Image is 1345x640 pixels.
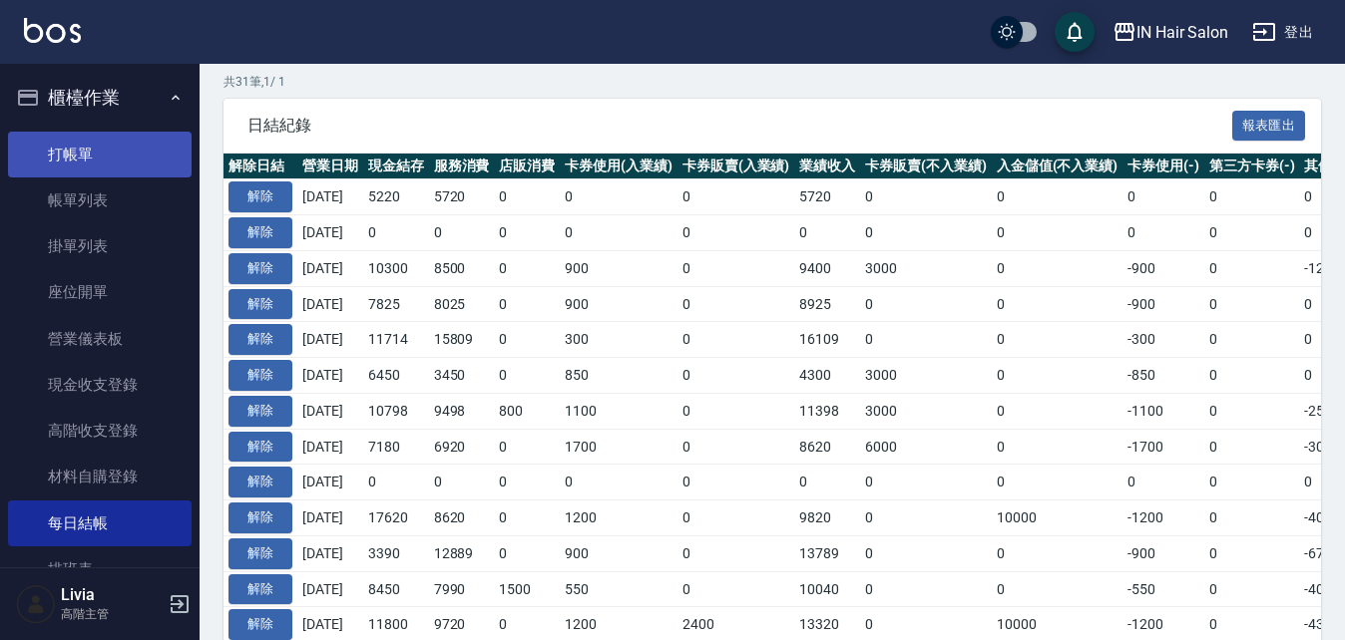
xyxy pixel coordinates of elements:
a: 座位開單 [8,269,192,315]
a: 材料自購登錄 [8,454,192,499]
td: -300 [1122,322,1204,358]
td: 0 [429,465,495,500]
td: 0 [1122,465,1204,500]
button: 解除 [228,289,292,320]
button: 解除 [228,324,292,355]
td: 1500 [494,571,560,607]
td: 0 [992,571,1123,607]
td: -1700 [1122,429,1204,465]
td: 0 [677,393,795,429]
th: 入金儲值(不入業績) [992,154,1123,179]
td: 0 [494,215,560,251]
td: 7825 [363,286,429,322]
td: 0 [560,465,677,500]
td: 800 [494,393,560,429]
td: 9400 [794,250,860,286]
td: 0 [860,465,992,500]
th: 營業日期 [297,154,363,179]
td: 0 [992,250,1123,286]
td: 0 [1204,535,1300,571]
a: 打帳單 [8,132,192,177]
td: [DATE] [297,322,363,358]
td: 10000 [992,500,1123,536]
td: 0 [494,358,560,394]
th: 卡券販賣(不入業績) [860,154,992,179]
th: 服務消費 [429,154,495,179]
td: 17620 [363,500,429,536]
td: 850 [560,358,677,394]
td: [DATE] [297,500,363,536]
td: 3390 [363,535,429,571]
button: 解除 [228,217,292,248]
td: 0 [1122,215,1204,251]
th: 卡券使用(-) [1122,154,1204,179]
td: -900 [1122,286,1204,322]
td: -900 [1122,250,1204,286]
td: 0 [494,179,560,215]
td: 0 [860,215,992,251]
button: 解除 [228,360,292,391]
td: 3000 [860,250,992,286]
td: 4300 [794,358,860,394]
td: 900 [560,286,677,322]
button: save [1055,12,1095,52]
td: 0 [1204,465,1300,500]
td: 0 [1204,571,1300,607]
td: 5720 [429,179,495,215]
td: 0 [1204,250,1300,286]
a: 每日結帳 [8,500,192,546]
th: 卡券販賣(入業績) [677,154,795,179]
td: [DATE] [297,179,363,215]
td: 12889 [429,535,495,571]
button: 解除 [228,253,292,284]
a: 排班表 [8,546,192,592]
td: 0 [992,322,1123,358]
td: 0 [860,179,992,215]
td: 7180 [363,429,429,465]
td: 6920 [429,429,495,465]
td: [DATE] [297,250,363,286]
td: 8025 [429,286,495,322]
td: 0 [677,250,795,286]
td: 0 [677,500,795,536]
td: 0 [1204,393,1300,429]
th: 解除日結 [224,154,297,179]
a: 帳單列表 [8,177,192,223]
td: 0 [1204,500,1300,536]
th: 第三方卡券(-) [1204,154,1300,179]
td: 0 [860,571,992,607]
td: 7990 [429,571,495,607]
td: [DATE] [297,358,363,394]
th: 現金結存 [363,154,429,179]
td: 0 [677,535,795,571]
td: 0 [794,465,860,500]
td: 0 [560,215,677,251]
td: [DATE] [297,535,363,571]
td: 0 [677,322,795,358]
td: 0 [560,179,677,215]
td: 0 [494,250,560,286]
td: -1100 [1122,393,1204,429]
td: 0 [677,286,795,322]
td: -1200 [1122,500,1204,536]
button: 解除 [228,432,292,463]
td: 0 [992,429,1123,465]
td: 8450 [363,571,429,607]
button: 登出 [1244,14,1321,51]
td: 6450 [363,358,429,394]
td: 10300 [363,250,429,286]
td: 0 [677,179,795,215]
td: 0 [677,465,795,500]
button: 解除 [228,467,292,497]
td: 550 [560,571,677,607]
td: 0 [992,465,1123,500]
a: 現金收支登錄 [8,362,192,408]
td: 3000 [860,358,992,394]
p: 高階主管 [61,605,163,623]
td: 0 [677,358,795,394]
td: 0 [1204,429,1300,465]
td: 3000 [860,393,992,429]
td: 0 [860,322,992,358]
td: 15809 [429,322,495,358]
a: 掛單列表 [8,223,192,269]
